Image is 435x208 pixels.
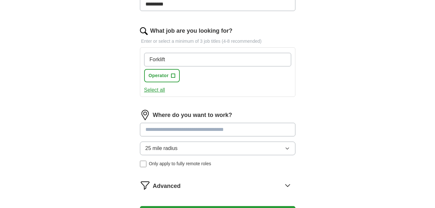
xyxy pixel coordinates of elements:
[144,53,291,66] input: Type a job title and press enter
[140,110,150,120] img: location.png
[140,27,148,35] img: search.png
[153,111,232,120] label: Where do you want to work?
[149,160,211,167] span: Only apply to fully remote roles
[150,27,233,35] label: What job are you looking for?
[140,38,295,45] p: Enter or select a minimum of 3 job titles (4-8 recommended)
[144,86,165,94] button: Select all
[140,142,295,155] button: 25 mile radius
[144,69,180,82] button: Operator
[140,180,150,191] img: filter
[145,144,178,152] span: 25 mile radius
[149,72,169,79] span: Operator
[153,182,181,191] span: Advanced
[140,161,146,167] input: Only apply to fully remote roles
